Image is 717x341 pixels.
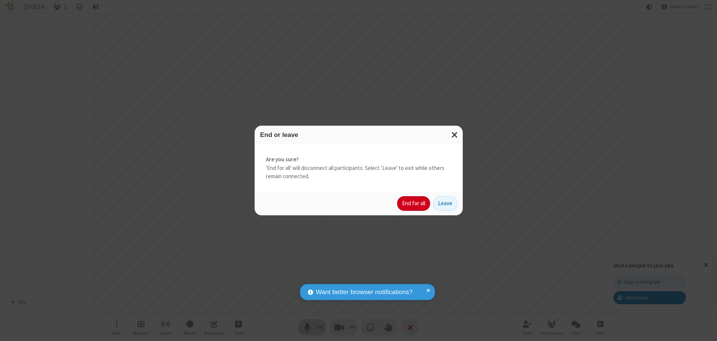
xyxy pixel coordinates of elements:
div: 'End for all' will disconnect all participants. Select 'Leave' to exit while others remain connec... [255,144,463,192]
span: Want better browser notifications? [316,287,412,297]
button: End for all [397,196,430,211]
h3: End or leave [260,131,457,138]
strong: Are you sure? [266,155,451,164]
button: Leave [433,196,457,211]
button: Close modal [447,126,463,144]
